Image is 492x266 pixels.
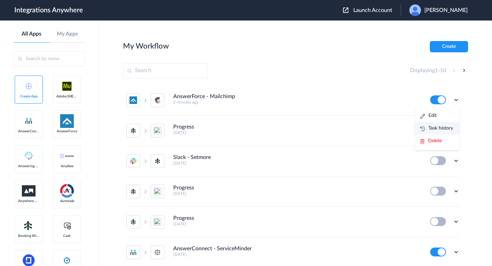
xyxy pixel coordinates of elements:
button: Launch Account [343,7,401,14]
img: Setmore_Logo.svg [22,220,36,232]
h5: [DATE] [173,130,421,135]
img: adobe-muse-logo.svg [60,79,74,93]
span: Booking Widget [18,234,39,238]
span: Anytime [56,164,78,168]
img: launch-acct-icon.svg [343,8,348,13]
h4: Displaying - [410,67,446,74]
h4: Progress [173,124,194,130]
img: user.png [409,4,421,16]
span: Anywhere Works [18,199,39,203]
span: Autotask [56,199,78,203]
h5: [DATE] [173,252,421,257]
a: All Apps [14,31,50,37]
h4: Slack - Setmore [173,154,211,161]
span: AnswerConnect [18,129,39,133]
img: af-app-logo.svg [60,114,74,128]
img: autotask.png [60,184,74,198]
h4: Progress [173,185,194,191]
h2: My Workflow [123,42,169,51]
img: anytime-calendar-logo.svg [60,154,74,158]
img: clio-logo.svg [63,256,71,265]
span: Cash [56,234,78,238]
h5: [DATE] [173,161,421,165]
h4: AnswerConnect - ServiceMinder [173,245,252,252]
input: Search [123,63,208,78]
h5: [DATE] [173,222,421,226]
h5: [DATE] [173,191,421,196]
h4: Progress [173,215,194,222]
span: Adobe [MEDICAL_DATA] [56,94,78,98]
img: aww.png [22,185,36,197]
a: Edit [420,113,437,118]
span: 1 [435,68,438,73]
h1: Integrations Anywhere [14,6,83,14]
input: Search by name [14,51,85,66]
img: answerconnect-logo.svg [25,117,33,125]
button: Create [430,41,468,52]
span: 10 [440,68,446,73]
span: Delete [428,138,442,143]
span: Create App [18,94,39,98]
h4: AnswerForce - Mailchimp [173,93,235,100]
img: cash-logo.svg [63,222,71,230]
img: Answering_service.png [22,149,36,163]
span: AnswerForce [56,129,78,133]
span: [PERSON_NAME] [424,7,468,14]
a: My Apps [50,31,85,37]
span: Answering Service [18,164,39,168]
span: Launch Account [353,8,392,13]
h5: 2 minutes ago [173,100,421,105]
a: Task history [420,126,453,131]
img: add-icon.svg [26,83,32,89]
